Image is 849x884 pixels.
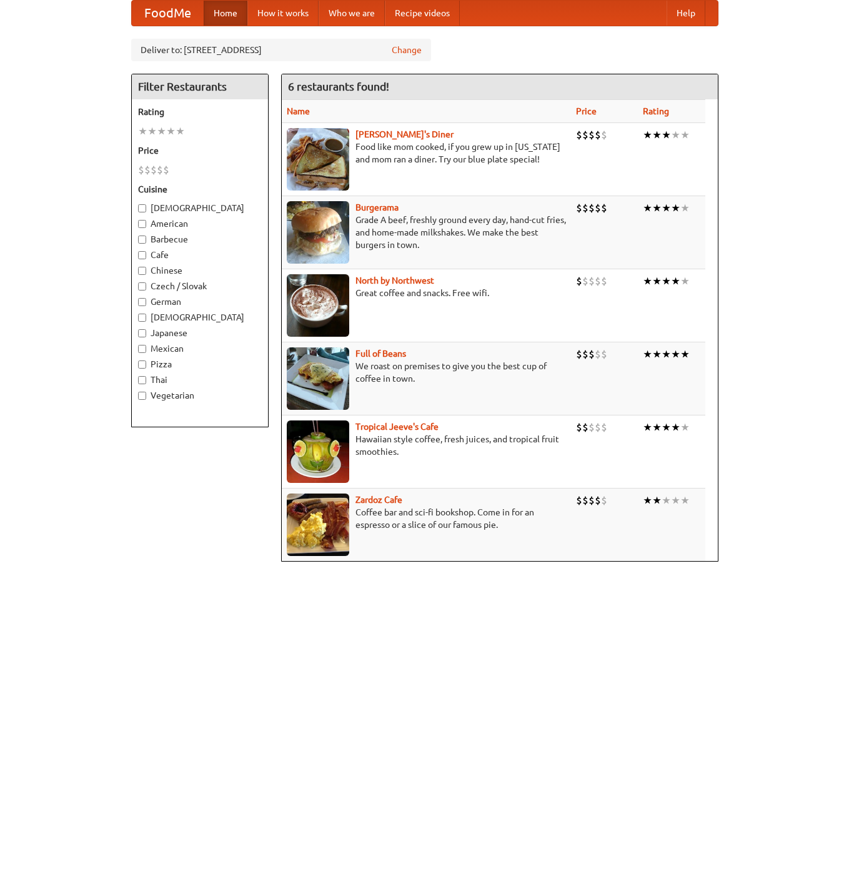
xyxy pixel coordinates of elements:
[138,282,146,291] input: Czech / Slovak
[652,274,662,288] li: ★
[138,267,146,275] input: Chinese
[601,494,607,507] li: $
[671,128,680,142] li: ★
[355,349,406,359] a: Full of Beans
[287,506,566,531] p: Coffee bar and sci-fi bookshop. Come in for an espresso or a slice of our famous pie.
[355,276,434,286] a: North by Northwest
[157,163,163,177] li: $
[355,422,439,432] a: Tropical Jeeve's Cafe
[582,201,588,215] li: $
[652,128,662,142] li: ★
[595,347,601,361] li: $
[588,201,595,215] li: $
[671,420,680,434] li: ★
[392,44,422,56] a: Change
[138,389,262,402] label: Vegetarian
[138,236,146,244] input: Barbecue
[138,342,262,355] label: Mexican
[138,249,262,261] label: Cafe
[595,201,601,215] li: $
[138,374,262,386] label: Thai
[601,420,607,434] li: $
[643,420,652,434] li: ★
[138,295,262,308] label: German
[588,420,595,434] li: $
[288,81,389,92] ng-pluralize: 6 restaurants found!
[680,274,690,288] li: ★
[582,128,588,142] li: $
[576,106,597,116] a: Price
[138,106,262,118] h5: Rating
[157,124,166,138] li: ★
[662,494,671,507] li: ★
[576,347,582,361] li: $
[138,217,262,230] label: American
[287,287,566,299] p: Great coffee and snacks. Free wifi.
[652,494,662,507] li: ★
[588,494,595,507] li: $
[138,144,262,157] h5: Price
[652,420,662,434] li: ★
[355,129,454,139] a: [PERSON_NAME]'s Diner
[601,274,607,288] li: $
[138,358,262,370] label: Pizza
[287,360,566,385] p: We roast on premises to give you the best cup of coffee in town.
[595,274,601,288] li: $
[680,347,690,361] li: ★
[163,163,169,177] li: $
[138,298,146,306] input: German
[247,1,319,26] a: How it works
[138,264,262,277] label: Chinese
[287,106,310,116] a: Name
[287,420,349,483] img: jeeves.jpg
[138,311,262,324] label: [DEMOGRAPHIC_DATA]
[595,420,601,434] li: $
[643,106,669,116] a: Rating
[576,420,582,434] li: $
[138,204,146,212] input: [DEMOGRAPHIC_DATA]
[601,347,607,361] li: $
[287,274,349,337] img: north.jpg
[138,360,146,369] input: Pizza
[662,274,671,288] li: ★
[582,274,588,288] li: $
[385,1,460,26] a: Recipe videos
[138,280,262,292] label: Czech / Slovak
[138,233,262,246] label: Barbecue
[138,376,146,384] input: Thai
[643,201,652,215] li: ★
[176,124,185,138] li: ★
[671,494,680,507] li: ★
[671,274,680,288] li: ★
[132,1,204,26] a: FoodMe
[147,124,157,138] li: ★
[662,420,671,434] li: ★
[643,494,652,507] li: ★
[287,494,349,556] img: zardoz.jpg
[287,128,349,191] img: sallys.jpg
[138,251,146,259] input: Cafe
[576,201,582,215] li: $
[652,201,662,215] li: ★
[287,347,349,410] img: beans.jpg
[582,347,588,361] li: $
[319,1,385,26] a: Who we are
[601,201,607,215] li: $
[144,163,151,177] li: $
[588,274,595,288] li: $
[643,128,652,142] li: ★
[667,1,705,26] a: Help
[166,124,176,138] li: ★
[595,128,601,142] li: $
[671,347,680,361] li: ★
[662,347,671,361] li: ★
[287,214,566,251] p: Grade A beef, freshly ground every day, hand-cut fries, and home-made milkshakes. We make the bes...
[576,274,582,288] li: $
[287,141,566,166] p: Food like mom cooked, if you grew up in [US_STATE] and mom ran a diner. Try our blue plate special!
[652,347,662,361] li: ★
[355,202,399,212] b: Burgerama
